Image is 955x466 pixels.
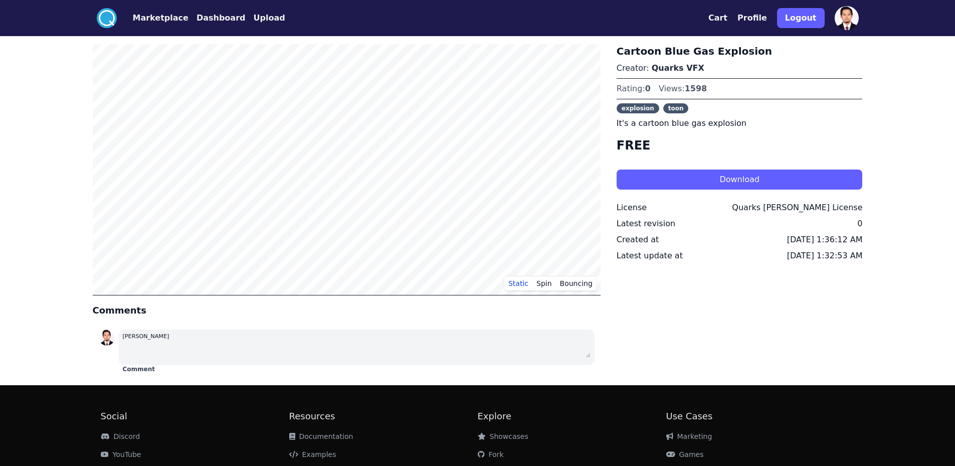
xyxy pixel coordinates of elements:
[117,12,188,24] a: Marketplace
[857,218,862,230] div: 0
[617,234,659,246] div: Created at
[617,202,647,214] div: License
[732,202,862,214] div: Quarks [PERSON_NAME] License
[666,450,704,458] a: Games
[133,12,188,24] button: Marketplace
[245,12,285,24] a: Upload
[617,170,863,190] button: Download
[617,62,863,74] p: Creator:
[617,218,675,230] div: Latest revision
[289,409,478,423] h2: Resources
[101,409,289,423] h2: Social
[777,4,825,32] a: Logout
[101,450,141,458] a: YouTube
[685,84,707,93] span: 1598
[99,330,115,346] img: profile
[645,84,651,93] span: 0
[101,432,140,440] a: Discord
[666,432,712,440] a: Marketing
[617,137,863,153] h4: FREE
[617,83,651,95] div: Rating:
[478,450,504,458] a: Fork
[835,6,859,30] img: profile
[666,409,855,423] h2: Use Cases
[617,44,863,58] h3: Cartoon Blue Gas Explosion
[787,250,863,262] div: [DATE] 1:32:53 AM
[188,12,246,24] a: Dashboard
[787,234,863,246] div: [DATE] 1:36:12 AM
[504,276,532,291] button: Static
[617,103,659,113] span: explosion
[737,12,767,24] button: Profile
[478,409,666,423] h2: Explore
[663,103,689,113] span: toon
[253,12,285,24] button: Upload
[708,12,727,24] button: Cart
[617,250,683,262] div: Latest update at
[123,333,169,340] small: [PERSON_NAME]
[617,117,863,129] p: It's a cartoon blue gas explosion
[123,365,155,373] button: Comment
[777,8,825,28] button: Logout
[93,303,601,318] h4: Comments
[289,432,353,440] a: Documentation
[659,83,707,95] div: Views:
[556,276,597,291] button: Bouncing
[197,12,246,24] button: Dashboard
[478,432,528,440] a: Showcases
[532,276,556,291] button: Spin
[652,63,704,73] a: Quarks VFX
[289,450,336,458] a: Examples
